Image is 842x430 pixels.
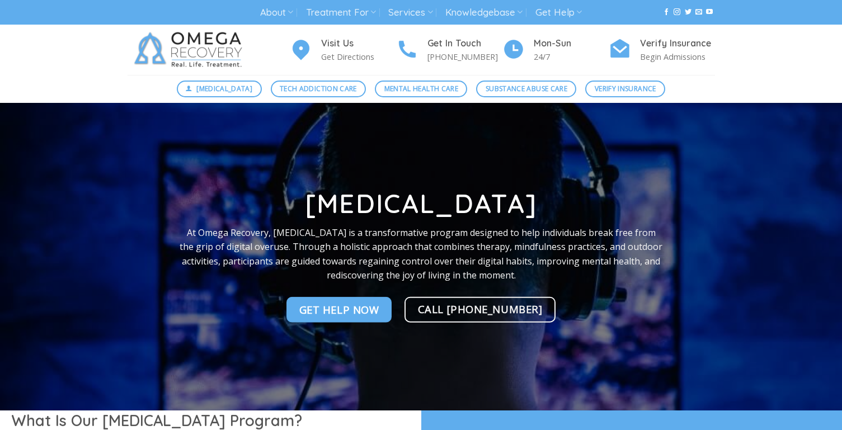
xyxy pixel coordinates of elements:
a: Follow on Instagram [674,8,680,16]
a: Get Help NOw [286,297,392,323]
p: Begin Admissions [640,50,715,63]
span: Substance Abuse Care [486,83,567,94]
strong: [MEDICAL_DATA] [305,187,537,220]
a: Substance Abuse Care [476,81,576,97]
h4: Get In Touch [427,36,502,51]
span: Verify Insurance [595,83,656,94]
h4: Visit Us [321,36,396,51]
a: Verify Insurance Begin Admissions [609,36,715,64]
a: Tech Addiction Care [271,81,366,97]
a: Call [PHONE_NUMBER] [404,297,556,323]
p: 24/7 [534,50,609,63]
span: Mental Health Care [384,83,458,94]
a: Send us an email [695,8,702,16]
a: Follow on Twitter [685,8,692,16]
a: Get In Touch [PHONE_NUMBER] [396,36,502,64]
a: Visit Us Get Directions [290,36,396,64]
h4: Verify Insurance [640,36,715,51]
a: Mental Health Care [375,81,467,97]
span: [MEDICAL_DATA] [196,83,252,94]
h4: Mon-Sun [534,36,609,51]
a: Follow on Facebook [663,8,670,16]
a: Services [388,2,432,23]
p: Get Directions [321,50,396,63]
img: Omega Recovery [128,25,253,75]
a: Get Help [535,2,582,23]
a: Knowledgebase [445,2,523,23]
p: [PHONE_NUMBER] [427,50,502,63]
a: About [260,2,293,23]
a: [MEDICAL_DATA] [177,81,262,97]
a: Verify Insurance [585,81,665,97]
a: Follow on YouTube [706,8,713,16]
span: Call [PHONE_NUMBER] [418,301,543,317]
p: At Omega Recovery, [MEDICAL_DATA] is a transformative program designed to help individuals break ... [180,225,663,282]
span: Tech Addiction Care [280,83,357,94]
span: Get Help NOw [299,301,379,318]
a: Treatment For [306,2,376,23]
